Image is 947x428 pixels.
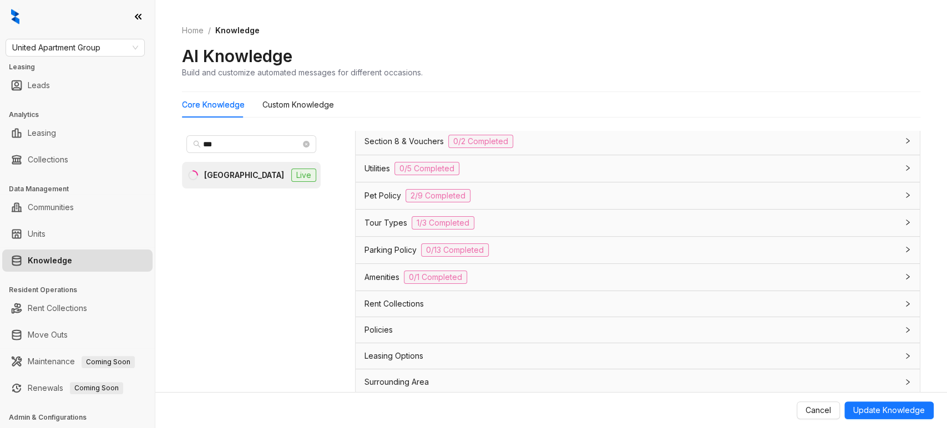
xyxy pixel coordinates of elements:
li: Communities [2,196,153,218]
li: Move Outs [2,324,153,346]
a: Units [28,223,45,245]
div: Core Knowledge [182,99,245,111]
span: collapsed [904,246,911,253]
div: [GEOGRAPHIC_DATA] [204,169,284,181]
li: Renewals [2,377,153,399]
li: Units [2,223,153,245]
span: 0/13 Completed [421,243,489,257]
a: Leasing [28,122,56,144]
li: / [208,24,211,37]
li: Knowledge [2,249,153,272]
span: close-circle [303,141,310,147]
h3: Leasing [9,62,155,72]
a: Communities [28,196,74,218]
div: Tour Types1/3 Completed [356,210,920,236]
span: collapsed [904,273,911,280]
span: Policies [364,324,393,336]
a: Rent Collections [28,297,87,319]
li: Leasing [2,122,153,144]
a: Home [180,24,206,37]
span: collapsed [904,137,911,144]
div: Utilities0/5 Completed [356,155,920,182]
span: Surrounding Area [364,376,429,388]
span: Pet Policy [364,190,401,202]
div: Pet Policy2/9 Completed [356,182,920,209]
a: Knowledge [28,249,72,272]
span: 2/9 Completed [406,189,470,202]
div: Rent Collections [356,291,920,317]
a: Collections [28,149,68,171]
span: 1/3 Completed [412,216,474,230]
span: Utilities [364,162,390,175]
span: collapsed [904,192,911,198]
span: collapsed [904,379,911,385]
span: collapsed [904,165,911,171]
div: Custom Knowledge [262,99,334,111]
div: Leasing Options [356,343,920,369]
span: Amenities [364,271,399,283]
li: Maintenance [2,350,153,373]
li: Collections [2,149,153,171]
li: Leads [2,74,153,96]
span: collapsed [904,327,911,333]
span: search [193,140,201,148]
h3: Data Management [9,184,155,194]
span: Leasing Options [364,350,423,362]
span: Coming Soon [82,356,135,368]
span: Parking Policy [364,244,417,256]
span: Tour Types [364,217,407,229]
span: 0/5 Completed [394,162,459,175]
div: Policies [356,317,920,343]
div: Surrounding Area [356,369,920,395]
a: RenewalsComing Soon [28,377,123,399]
span: Section 8 & Vouchers [364,135,444,147]
span: collapsed [904,219,911,226]
span: Rent Collections [364,298,424,310]
a: Leads [28,74,50,96]
div: Section 8 & Vouchers0/2 Completed [356,128,920,155]
span: Live [291,169,316,182]
h2: AI Knowledge [182,45,292,67]
h3: Analytics [9,110,155,120]
div: Amenities0/1 Completed [356,264,920,291]
h3: Admin & Configurations [9,412,155,422]
span: Knowledge [215,26,260,35]
div: Parking Policy0/13 Completed [356,237,920,263]
img: logo [11,9,19,24]
div: Build and customize automated messages for different occasions. [182,67,423,78]
span: collapsed [904,353,911,359]
span: Coming Soon [70,382,123,394]
span: 0/2 Completed [448,135,513,148]
a: Move Outs [28,324,68,346]
span: 0/1 Completed [404,271,467,284]
span: collapsed [904,300,911,307]
span: United Apartment Group [12,39,138,56]
h3: Resident Operations [9,285,155,295]
li: Rent Collections [2,297,153,319]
